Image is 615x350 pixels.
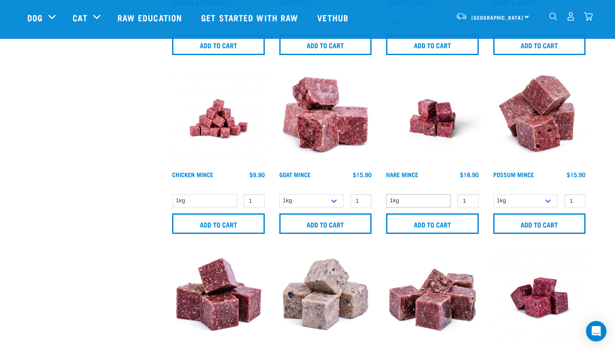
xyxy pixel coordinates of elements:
[309,0,359,35] a: Vethub
[386,213,479,234] input: Add to cart
[566,12,575,21] img: user.png
[249,171,265,178] div: $9.90
[460,171,479,178] div: $18.90
[549,12,557,20] img: home-icon-1@2x.png
[170,70,267,167] img: Chicken M Ince 1613
[586,321,606,341] div: Open Intercom Messenger
[564,194,586,207] input: 1
[277,70,374,167] img: 1077 Wild Goat Mince 01
[386,35,479,55] input: Add to cart
[279,213,372,234] input: Add to cart
[193,0,309,35] a: Get started with Raw
[493,35,586,55] input: Add to cart
[353,171,372,178] div: $15.90
[491,70,588,167] img: 1102 Possum Mince 01
[279,173,310,176] a: Goat Mince
[384,249,481,346] img: Pile Of Cubed Wild Venison Mince For Pets
[73,11,87,24] a: Cat
[456,12,467,20] img: van-moving.png
[567,171,586,178] div: $15.90
[243,194,265,207] input: 1
[493,173,534,176] a: Possum Mince
[172,35,265,55] input: Add to cart
[277,249,374,346] img: 1141 Salmon Mince 01
[170,249,267,346] img: Whole Minced Rabbit Cubes 01
[493,213,586,234] input: Add to cart
[584,12,593,21] img: home-icon@2x.png
[471,16,523,19] span: [GEOGRAPHIC_DATA]
[109,0,193,35] a: Raw Education
[384,70,481,167] img: Raw Essentials Hare Mince Raw Bites For Cats & Dogs
[491,249,588,346] img: Wallaby Mince 1675
[172,173,213,176] a: Chicken Mince
[457,194,479,207] input: 1
[386,173,418,176] a: Hare Mince
[279,35,372,55] input: Add to cart
[350,194,372,207] input: 1
[172,213,265,234] input: Add to cart
[27,11,43,24] a: Dog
